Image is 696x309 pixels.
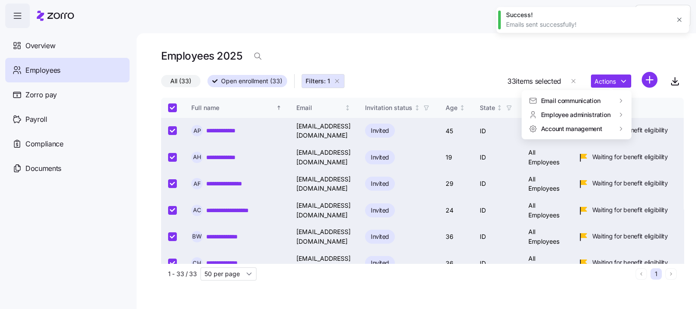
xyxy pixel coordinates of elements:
td: ID [473,118,521,144]
span: Email communication [541,96,601,105]
span: Invited [371,178,389,189]
span: Waiting for benefit eligibility [592,232,668,241]
span: Waiting for benefit eligibility [592,179,668,188]
td: 45 [439,118,473,144]
td: [EMAIL_ADDRESS][DOMAIN_NAME] [289,171,358,197]
input: Select record 5 [168,232,177,241]
span: A C [193,207,201,213]
span: Invited [371,231,389,242]
span: Waiting for benefit eligibility [592,126,668,135]
td: [EMAIL_ADDRESS][DOMAIN_NAME] [289,197,358,224]
span: C H [193,260,201,266]
input: Select record 2 [168,153,177,162]
td: [EMAIL_ADDRESS][DOMAIN_NAME] [289,224,358,250]
td: [EMAIL_ADDRESS][DOMAIN_NAME] [289,118,358,144]
td: ID [473,171,521,197]
td: 19 [439,144,473,170]
td: All Employees [521,118,571,144]
td: ID [473,144,521,170]
span: Invited [371,258,389,268]
td: All Employees [521,144,571,170]
span: B W [192,234,202,239]
td: 36 [439,250,473,277]
td: 24 [439,197,473,224]
td: All Employees [521,197,571,224]
span: Waiting for benefit eligibility [592,153,668,161]
td: ID [473,250,521,277]
td: [EMAIL_ADDRESS][DOMAIN_NAME] [289,144,358,170]
span: A P [193,128,201,134]
span: A F [193,181,201,187]
td: 29 [439,171,473,197]
span: Waiting for benefit eligibility [592,206,668,214]
td: [EMAIL_ADDRESS][DOMAIN_NAME] [289,250,358,277]
td: ID [473,197,521,224]
td: All Employees [521,250,571,277]
td: All Employees [521,224,571,250]
span: Invited [371,205,389,216]
span: Employee administration [541,110,611,119]
input: Select record 6 [168,259,177,267]
td: All Employees [521,171,571,197]
span: Account management [541,124,602,133]
span: Invited [371,152,389,163]
input: Select record 3 [168,179,177,188]
td: ID [473,224,521,250]
span: Invited [371,125,389,136]
input: Select record 4 [168,206,177,215]
span: A H [193,154,201,160]
td: 36 [439,224,473,250]
input: Select record 1 [168,126,177,135]
span: Waiting for benefit eligibility [592,258,668,267]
